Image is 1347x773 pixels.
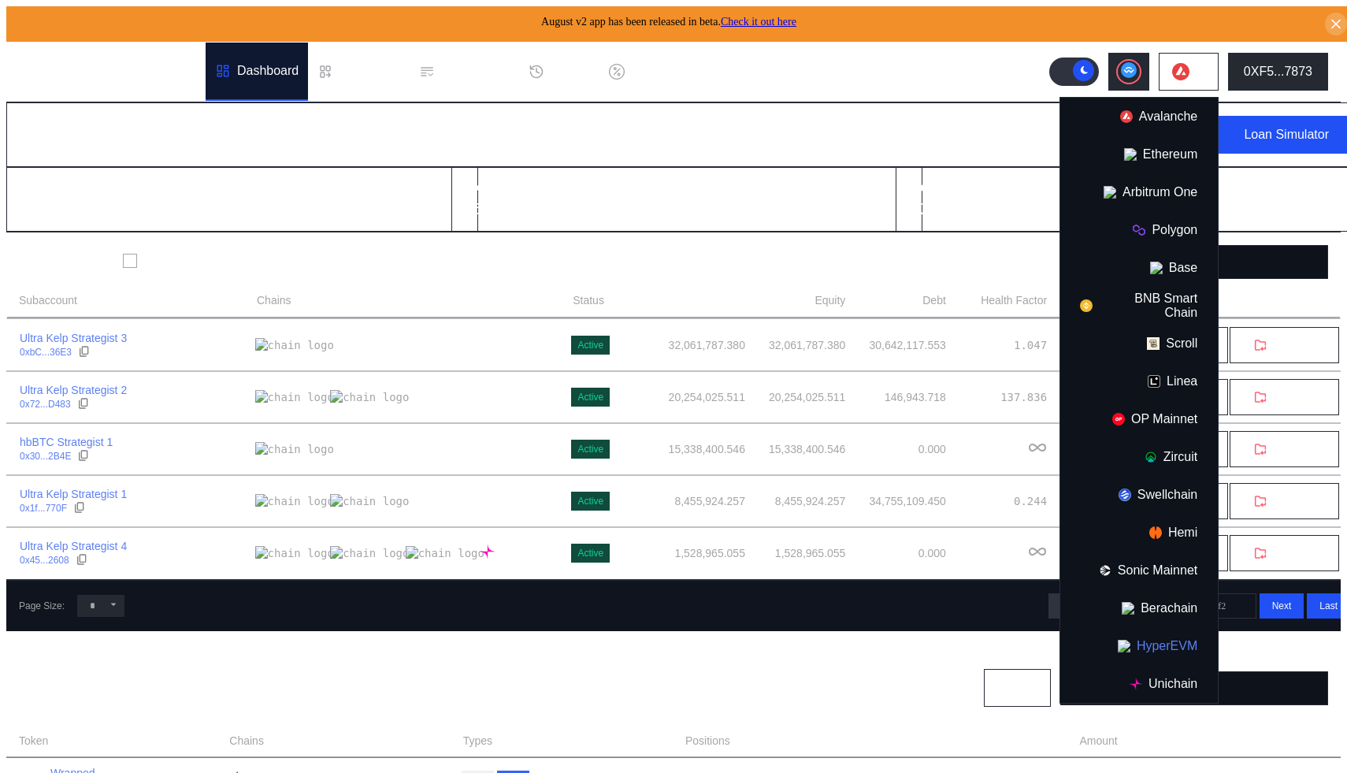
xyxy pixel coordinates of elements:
[330,494,409,508] img: chain logo
[465,199,598,218] div: 65,544,170.719
[481,544,495,559] img: chain logo
[1149,526,1162,539] img: chain logo
[20,121,165,150] div: My Dashboard
[20,331,127,345] div: Ultra Kelp Strategist 3
[20,487,127,501] div: Ultra Kelp Strategist 1
[1060,173,1218,211] button: Arbitrum One
[1060,211,1218,249] button: Polygon
[340,65,400,79] div: Loan Book
[463,733,492,749] span: Types
[631,65,725,79] div: Discount Factors
[19,733,48,749] span: Token
[1060,476,1218,514] button: Swellchain
[577,444,603,455] div: Active
[1229,378,1340,416] button: Withdraw
[1273,340,1315,351] span: Withdraw
[19,292,77,309] span: Subaccount
[624,475,746,527] td: 8,455,924.257
[947,319,1048,371] td: 1.047
[1244,65,1312,79] div: 0XF5...7873
[1119,489,1131,501] img: chain logo
[20,180,101,195] h2: Total Balance
[159,199,192,218] div: USD
[603,199,636,218] div: USD
[1273,548,1315,559] span: Withdraw
[997,682,1022,693] span: Chain
[1229,534,1340,572] button: Withdraw
[1060,514,1218,552] button: Hemi
[1122,602,1134,615] img: chain logo
[1079,733,1117,749] span: Amount
[519,43,599,101] a: History
[20,199,153,218] div: 77,661,769.905
[19,253,110,271] div: Subaccounts
[815,292,845,309] span: Equity
[1060,552,1218,589] button: Sonic Mainnet
[624,423,746,475] td: 15,338,400.546
[1229,430,1340,468] button: Withdraw
[1104,186,1116,199] img: chain logo
[909,199,1042,218] div: 77,659,271.505
[947,371,1048,423] td: 137.836
[685,733,730,749] span: Positions
[1319,600,1338,611] span: Last
[19,600,65,611] div: Page Size:
[1145,451,1157,463] img: chain logo
[1080,299,1093,312] img: chain logo
[721,16,796,28] a: Check it out here
[922,292,946,309] span: Debt
[1229,326,1340,364] button: Withdraw
[846,423,946,475] td: 0.000
[624,319,746,371] td: 32,061,787.380
[1159,53,1219,91] button: chain logo
[846,527,946,579] td: 0.000
[206,43,308,101] a: Dashboard
[599,43,735,101] a: Discount Factors
[1118,640,1130,652] img: chain logo
[441,65,510,79] div: Permissions
[662,292,745,309] span: Account Balance
[1229,482,1340,520] button: Withdraw
[255,338,334,352] img: chain logo
[1060,627,1218,665] button: HyperEVM
[541,16,796,28] span: August v2 app has been released in beta.
[1060,362,1218,400] button: Linea
[20,399,71,410] div: 0x72...D483
[20,503,67,514] div: 0x1f...770F
[577,496,603,507] div: Active
[1133,224,1145,236] img: chain logo
[1120,110,1133,123] img: chain logo
[1273,496,1315,507] span: Withdraw
[577,340,603,351] div: Active
[746,423,846,475] td: 15,338,400.546
[20,347,72,358] div: 0xbC...36E3
[846,371,946,423] td: 146,943.718
[1048,593,1092,619] button: First
[909,180,980,195] h2: Total Equity
[1275,733,1328,749] span: USD Value
[406,546,484,560] img: chain logo
[255,494,334,508] img: chain logo
[1172,63,1189,80] img: chain logo
[624,527,746,579] td: 1,528,965.055
[577,548,603,559] div: Active
[308,43,410,101] a: Loan Book
[1272,600,1292,611] span: Next
[1273,392,1315,403] span: Withdraw
[1060,325,1218,362] button: Scroll
[20,555,69,566] div: 0x45...2608
[330,546,409,560] img: chain logo
[846,475,946,527] td: 34,755,109.450
[573,292,604,309] span: Status
[20,435,113,449] div: hbBTC Strategist 1
[20,383,127,397] div: Ultra Kelp Strategist 2
[1048,199,1082,218] div: USD
[19,679,83,697] div: Positions
[1228,53,1328,91] button: 0XF5...7873
[465,180,525,195] h2: Total Debt
[410,43,519,101] a: Permissions
[846,319,946,371] td: 30,642,117.553
[1060,136,1218,173] button: Ethereum
[1130,678,1142,690] img: chain logo
[255,442,334,456] img: chain logo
